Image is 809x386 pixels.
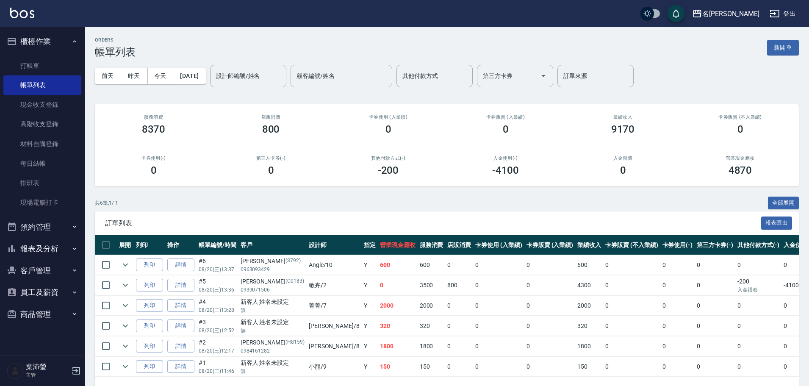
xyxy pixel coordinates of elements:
td: #5 [197,275,238,295]
h3: 800 [262,123,280,135]
td: #6 [197,255,238,275]
a: 現金收支登錄 [3,95,81,114]
h2: 第三方卡券(-) [222,156,319,161]
td: Angle /10 [307,255,362,275]
p: 08/20 (三) 12:52 [199,327,236,334]
td: 0 [603,296,660,316]
td: [PERSON_NAME] /8 [307,316,362,336]
td: 0 [603,316,660,336]
div: 新客人 姓名未設定 [241,318,305,327]
button: 名[PERSON_NAME] [689,5,763,22]
button: save [668,5,684,22]
a: 詳情 [167,299,194,312]
td: 320 [418,316,446,336]
td: 0 [524,275,576,295]
th: 店販消費 [445,235,473,255]
button: 列印 [136,258,163,272]
td: 敏卉 /2 [307,275,362,295]
td: #4 [197,296,238,316]
a: 詳情 [167,340,194,353]
td: 150 [418,357,446,377]
td: 0 [660,336,695,356]
td: 0 [378,275,418,295]
td: 0 [695,336,735,356]
button: 列印 [136,299,163,312]
a: 報表匯出 [761,219,792,227]
td: 菁菁 /7 [307,296,362,316]
img: Logo [10,8,34,18]
th: 帳單編號/時間 [197,235,238,255]
p: 0984161282 [241,347,305,355]
button: expand row [119,360,132,373]
h3: 帳單列表 [95,46,136,58]
td: 0 [473,357,524,377]
h2: 其他付款方式(-) [340,156,437,161]
td: 0 [603,275,660,295]
button: expand row [119,319,132,332]
h3: 4870 [729,164,752,176]
a: 每日結帳 [3,154,81,173]
td: 320 [575,316,603,336]
h3: 0 [151,164,157,176]
td: 0 [524,357,576,377]
td: 0 [473,255,524,275]
td: 1800 [575,336,603,356]
th: 卡券販賣 (不入業績) [603,235,660,255]
h3: 9170 [611,123,635,135]
td: 0 [524,296,576,316]
td: 600 [378,255,418,275]
td: 0 [660,275,695,295]
button: 員工及薪資 [3,281,81,303]
td: 0 [445,296,473,316]
h3: 0 [268,164,274,176]
td: 0 [445,357,473,377]
div: 新客人 姓名未設定 [241,358,305,367]
h2: 卡券販賣 (不入業績) [692,114,789,120]
h2: ORDERS [95,37,136,43]
a: 材料自購登錄 [3,134,81,154]
button: [DATE] [173,68,205,84]
th: 操作 [165,235,197,255]
button: 登出 [766,6,799,22]
td: 0 [660,357,695,377]
div: [PERSON_NAME] [241,257,305,266]
th: 營業現金應收 [378,235,418,255]
th: 卡券使用 (入業績) [473,235,524,255]
td: 0 [695,255,735,275]
div: 新客人 姓名未設定 [241,297,305,306]
button: 前天 [95,68,121,84]
td: Y [362,336,378,356]
p: (S792) [285,257,301,266]
td: 2000 [575,296,603,316]
th: 其他付款方式(-) [735,235,782,255]
button: expand row [119,279,132,292]
td: 1800 [378,336,418,356]
td: 0 [524,316,576,336]
td: 0 [473,275,524,295]
h2: 業績收入 [574,114,671,120]
div: [PERSON_NAME] [241,338,305,347]
a: 詳情 [167,360,194,373]
td: 4300 [575,275,603,295]
p: 無 [241,367,305,375]
td: 0 [603,255,660,275]
p: 08/20 (三) 11:46 [199,367,236,375]
td: 150 [378,357,418,377]
td: 0 [603,336,660,356]
td: 600 [418,255,446,275]
th: 設計師 [307,235,362,255]
h3: 8370 [142,123,166,135]
td: #1 [197,357,238,377]
p: 共 6 筆, 1 / 1 [95,199,118,207]
td: 0 [660,296,695,316]
a: 現場電腦打卡 [3,193,81,212]
h3: 0 [385,123,391,135]
td: 0 [735,296,782,316]
td: 0 [445,336,473,356]
td: 0 [524,336,576,356]
h3: 0 [737,123,743,135]
h2: 卡券使用 (入業績) [340,114,437,120]
th: 展開 [117,235,134,255]
td: 0 [524,255,576,275]
h2: 營業現金應收 [692,156,789,161]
